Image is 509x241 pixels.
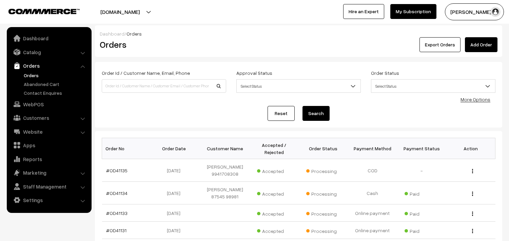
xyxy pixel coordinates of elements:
span: Processing [306,189,340,197]
a: Marketing [8,167,89,179]
a: Dashboard [100,31,124,37]
td: [DATE] [151,204,200,222]
a: Reset [268,106,295,121]
a: Dashboard [8,32,89,44]
button: Export Orders [419,37,461,52]
a: Website [8,126,89,138]
a: Orders [8,60,89,72]
a: Staff Management [8,180,89,193]
div: / [100,30,497,37]
span: Paid [405,226,438,235]
td: Online payment [348,204,397,222]
img: Menu [472,192,473,196]
a: Add Order [465,37,497,52]
a: #OD41135 [106,168,128,173]
td: [DATE] [151,159,200,182]
th: Payment Status [397,138,446,159]
span: Select Status [237,80,360,92]
td: [DATE] [151,182,200,204]
span: Select Status [371,80,495,92]
span: Processing [306,226,340,235]
a: Catalog [8,46,89,58]
img: Menu [472,169,473,173]
td: [DATE] [151,222,200,239]
span: Paid [405,209,438,217]
a: Contact Enquires [22,89,89,96]
a: COMMMERCE [8,7,68,15]
span: Accepted [257,209,291,217]
th: Order Status [299,138,348,159]
td: [PERSON_NAME] 9941708308 [200,159,250,182]
th: Payment Method [348,138,397,159]
img: COMMMERCE [8,9,80,14]
span: Accepted [257,226,291,235]
img: user [490,7,501,17]
a: Reports [8,153,89,165]
a: Apps [8,139,89,151]
a: Abandoned Cart [22,81,89,88]
button: Search [302,106,330,121]
a: More Options [461,96,490,102]
a: WebPOS [8,98,89,110]
a: #OD41133 [106,210,128,216]
span: Orders [126,31,142,37]
th: Accepted / Rejected [250,138,299,159]
label: Order Id / Customer Name, Email, Phone [102,69,190,76]
th: Customer Name [200,138,250,159]
span: Processing [306,209,340,217]
a: #OD41134 [106,190,128,196]
a: Customers [8,112,89,124]
a: Hire an Expert [343,4,384,19]
a: Settings [8,194,89,206]
button: [DOMAIN_NAME] [77,3,163,20]
th: Order Date [151,138,200,159]
h2: Orders [100,39,226,50]
button: [PERSON_NAME] s… [445,3,504,20]
th: Order No [102,138,151,159]
img: Menu [472,212,473,216]
label: Approval Status [236,69,272,76]
td: Online payment [348,222,397,239]
label: Order Status [371,69,399,76]
span: Processing [306,166,340,175]
a: Orders [22,72,89,79]
span: Accepted [257,189,291,197]
input: Order Id / Customer Name / Customer Email / Customer Phone [102,79,226,93]
td: - [397,159,446,182]
th: Action [446,138,495,159]
span: Select Status [371,79,495,93]
td: COD [348,159,397,182]
span: Select Status [236,79,361,93]
a: #OD41131 [106,227,126,233]
td: [PERSON_NAME] 87545 98981 [200,182,250,204]
img: Menu [472,229,473,233]
td: Cash [348,182,397,204]
a: My Subscription [390,4,436,19]
span: Paid [405,189,438,197]
span: Accepted [257,166,291,175]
